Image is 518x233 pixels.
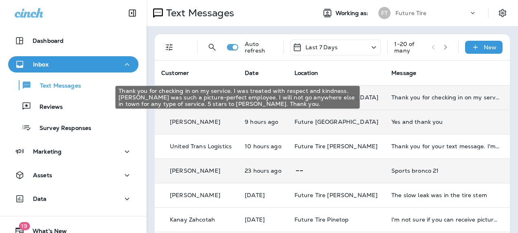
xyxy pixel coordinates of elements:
[245,216,281,223] p: Aug 20, 2025 05:07 PM
[170,192,220,198] p: [PERSON_NAME]
[121,5,144,21] button: Collapse Sidebar
[161,39,178,55] button: Filters
[163,7,234,19] p: Text Messages
[8,143,138,160] button: Marketing
[33,61,48,68] p: Inbox
[391,167,500,174] div: Sports bronco 21
[294,216,349,223] span: Future Tire Pinetop
[33,196,47,202] p: Data
[378,7,391,19] div: FT
[395,10,427,16] p: Future Tire
[484,44,496,51] p: New
[33,148,61,155] p: Marketing
[8,56,138,73] button: Inbox
[31,125,91,132] p: Survey Responses
[294,143,378,150] span: Future Tire [PERSON_NAME]
[32,82,81,90] p: Text Messages
[8,77,138,94] button: Text Messages
[245,41,277,54] p: Auto refresh
[245,167,281,174] p: Aug 20, 2025 07:56 PM
[170,167,220,174] p: [PERSON_NAME]
[170,216,215,223] p: Kanay Zahcotah
[204,39,220,55] button: Search Messages
[245,69,259,77] span: Date
[115,86,360,109] div: Thank you for checking in on my service. I was treated with respect and kindness. [PERSON_NAME] w...
[170,119,220,125] p: [PERSON_NAME]
[391,119,500,125] div: Yes and thank you
[294,118,378,125] span: Future [GEOGRAPHIC_DATA]
[8,167,138,183] button: Assets
[294,191,378,199] span: Future Tire [PERSON_NAME]
[8,98,138,115] button: Reviews
[161,69,189,77] span: Customer
[245,192,281,198] p: Aug 20, 2025 05:36 PM
[8,119,138,136] button: Survey Responses
[245,143,281,149] p: Aug 21, 2025 08:21 AM
[8,191,138,207] button: Data
[391,69,416,77] span: Message
[33,172,52,178] p: Assets
[19,222,30,230] span: 19
[245,119,281,125] p: Aug 21, 2025 09:13 AM
[394,41,425,54] div: 1 - 20 of many
[294,69,318,77] span: Location
[305,44,338,51] p: Last 7 Days
[391,143,500,149] div: Thank you for your text message. I'm currently not available, but will get back to you as soon as...
[495,6,510,20] button: Settings
[8,33,138,49] button: Dashboard
[336,10,370,17] span: Working as:
[391,216,500,223] div: I'm not sure if you can receive pictures but my engine light came on and this is what O'Reilly's ...
[391,94,500,101] div: Thank you for checking in on my service. I was treated with respect and kindness. Tony was such a...
[391,192,500,198] div: The slow leak was in the tire stem
[33,37,64,44] p: Dashboard
[31,103,63,111] p: Reviews
[170,143,232,149] p: United Trans Logistics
